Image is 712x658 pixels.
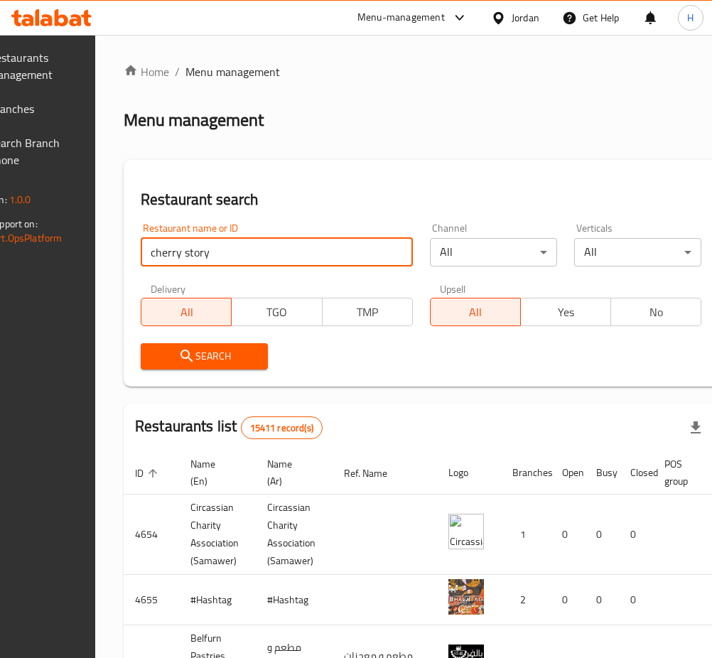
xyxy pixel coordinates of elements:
[501,575,551,625] td: 2
[185,63,280,80] span: Menu management
[141,189,701,210] h2: Restaurant search
[551,451,585,495] th: Open
[124,63,169,80] a: Home
[574,238,701,266] div: All
[151,284,186,293] label: Delivery
[437,451,501,495] th: Logo
[585,451,619,495] th: Busy
[256,575,333,625] td: #Hashtag
[231,298,322,326] button: TGO
[141,238,413,266] input: Search for restaurant name or ID..
[610,298,701,326] button: No
[619,575,653,625] td: 0
[585,575,619,625] td: 0
[256,495,333,575] td: ​Circassian ​Charity ​Association​ (Samawer)
[147,302,226,323] span: All
[664,455,706,490] span: POS group
[585,495,619,575] td: 0
[237,302,316,323] span: TGO
[551,575,585,625] td: 0
[551,495,585,575] td: 0
[322,298,413,326] button: TMP
[179,495,256,575] td: ​Circassian ​Charity ​Association​ (Samawer)
[687,10,694,26] span: H
[9,190,31,209] span: 1.0.0
[190,455,239,490] span: Name (En)
[430,238,557,266] div: All
[179,575,256,625] td: #Hashtag
[512,10,539,26] div: Jordan
[436,302,515,323] span: All
[124,575,179,625] td: 4655
[619,451,653,495] th: Closed
[124,495,179,575] td: 4654
[501,451,551,495] th: Branches
[135,465,162,482] span: ID
[619,495,653,575] td: 0
[175,63,180,80] li: /
[357,9,445,26] div: Menu-management
[430,298,521,326] button: All
[501,495,551,575] td: 1
[135,416,323,439] h2: Restaurants list
[141,343,268,370] button: Search
[242,421,322,435] span: 15411 record(s)
[344,465,406,482] span: Ref. Name
[448,579,484,615] img: #Hashtag
[440,284,466,293] label: Upsell
[520,298,611,326] button: Yes
[448,514,484,549] img: ​Circassian ​Charity ​Association​ (Samawer)
[152,347,257,365] span: Search
[617,302,696,323] span: No
[141,298,232,326] button: All
[241,416,323,439] div: Total records count
[328,302,407,323] span: TMP
[267,455,315,490] span: Name (Ar)
[527,302,605,323] span: Yes
[124,109,264,131] h2: Menu management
